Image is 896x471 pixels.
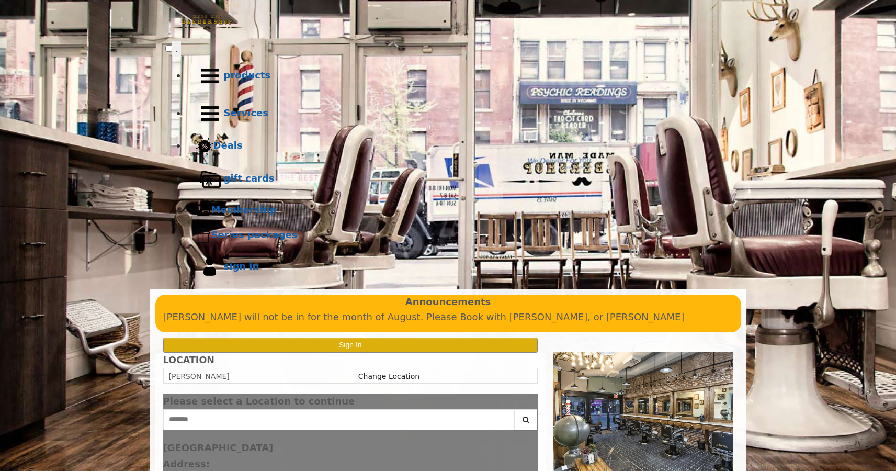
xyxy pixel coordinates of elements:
[522,398,538,405] button: close dialog
[169,372,230,380] span: [PERSON_NAME]
[186,160,731,198] a: Gift cardsgift cards
[163,355,214,365] b: LOCATION
[196,253,224,281] img: sign in
[163,338,538,353] button: Sign In
[165,6,249,39] img: Made Man Barbershop logo
[211,229,298,240] b: Series packages
[186,223,731,248] a: Series packagesSeries packages
[196,62,224,90] img: Products
[213,140,243,151] b: Deals
[172,41,181,57] button: menu toggle
[163,458,210,469] b: Address:
[224,70,271,81] b: products
[186,132,731,160] a: DealsDeals
[163,310,733,325] p: [PERSON_NAME] will not be in for the month of August. Please Book with [PERSON_NAME], or [PERSON_...
[186,95,731,132] a: ServicesServices
[196,137,213,155] img: Deals
[224,107,269,118] b: Services
[520,416,532,423] i: Search button
[163,409,515,430] input: Search Center
[224,261,259,272] b: sign in
[196,228,211,243] img: Series packages
[196,203,211,218] img: Membership
[165,45,172,52] input: menu toggle
[163,396,355,407] span: Please select a Location to continue
[211,204,277,215] b: Membership
[224,173,275,184] b: gift cards
[196,165,224,193] img: Gift cards
[186,248,731,286] a: sign insign in
[175,43,178,54] span: .
[163,409,538,435] div: Center Select
[405,295,491,310] b: Announcements
[186,198,731,223] a: MembershipMembership
[196,99,224,128] img: Services
[186,57,731,95] a: Productsproducts
[163,442,274,453] b: [GEOGRAPHIC_DATA]
[358,372,419,380] a: Change Location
